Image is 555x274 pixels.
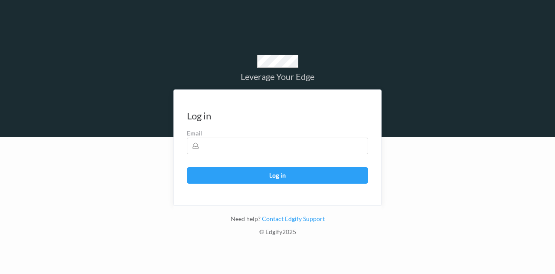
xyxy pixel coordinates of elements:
label: Email [187,129,368,138]
a: Contact Edgify Support [261,215,325,222]
button: Log in [187,167,368,184]
div: © Edgify 2025 [173,228,382,241]
div: Log in [187,112,211,120]
div: Need help? [173,215,382,228]
div: Leverage Your Edge [173,72,382,81]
